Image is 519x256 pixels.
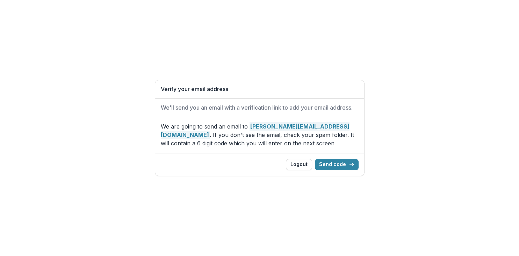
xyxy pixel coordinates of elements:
[286,159,312,170] button: Logout
[161,86,359,92] h1: Verify your email address
[315,159,359,170] button: Send code
[161,122,349,139] strong: [PERSON_NAME][EMAIL_ADDRESS][DOMAIN_NAME]
[161,122,359,147] p: We are going to send an email to . If you don't see the email, check your spam folder. It will co...
[161,104,359,111] h2: We'll send you an email with a verification link to add your email address.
